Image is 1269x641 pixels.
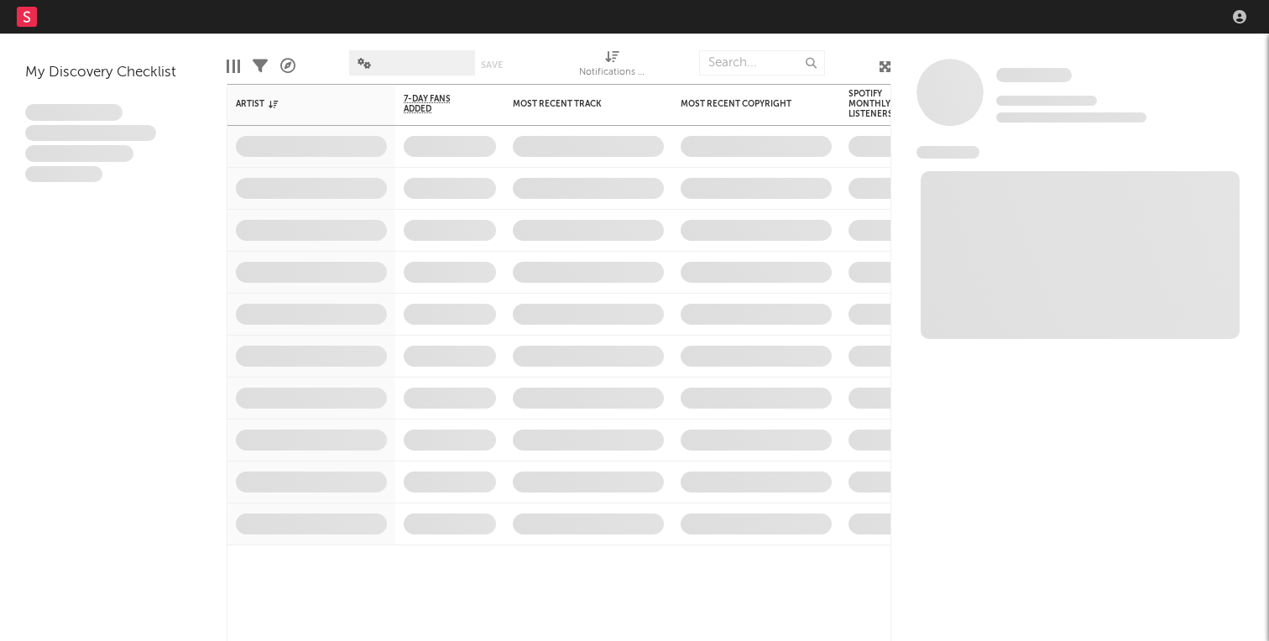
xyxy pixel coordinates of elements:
a: Some Artist [996,67,1072,84]
button: Save [481,60,503,70]
div: A&R Pipeline [280,42,295,91]
div: Most Recent Copyright [681,99,807,109]
div: Notifications (Artist) [579,42,646,91]
div: Filters [253,42,268,91]
span: Some Artist [996,68,1072,82]
span: Integer aliquet in purus et [25,125,156,142]
div: Spotify Monthly Listeners [849,89,907,119]
span: Tracking Since: [DATE] [996,96,1097,106]
span: Lorem ipsum dolor [25,104,123,121]
div: Notifications (Artist) [579,63,646,83]
div: Edit Columns [227,42,240,91]
span: Praesent ac interdum [25,145,133,162]
span: Aliquam viverra [25,166,102,183]
span: 7-Day Fans Added [404,94,471,114]
input: Search... [699,50,825,76]
div: Most Recent Track [513,99,639,109]
div: My Discovery Checklist [25,63,201,83]
div: Artist [236,99,362,109]
span: 0 fans last week [996,112,1146,122]
span: News Feed [916,146,979,159]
